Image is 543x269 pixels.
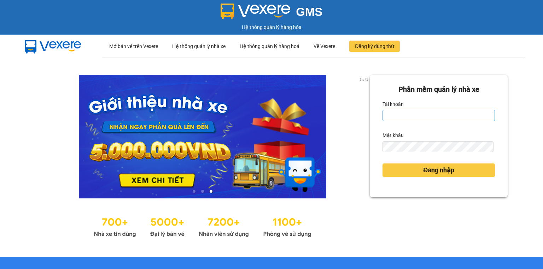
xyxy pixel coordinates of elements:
label: Mật khẩu [383,130,404,141]
img: mbUUG5Q.png [18,35,88,58]
div: Hệ thống quản lý nhà xe [172,35,226,58]
div: Hệ thống quản lý hàng hoá [240,35,299,58]
input: Tài khoản [383,110,495,121]
a: GMS [221,11,323,16]
button: previous slide / item [35,75,45,198]
div: Mở bán vé trên Vexere [109,35,158,58]
span: Đăng nhập [423,165,454,175]
label: Tài khoản [383,98,404,110]
button: Đăng ký dùng thử [349,41,400,52]
button: next slide / item [360,75,370,198]
li: slide item 1 [193,190,195,193]
div: Về Vexere [314,35,335,58]
input: Mật khẩu [383,141,494,153]
button: Đăng nhập [383,163,495,177]
div: Hệ thống quản lý hàng hóa [2,23,541,31]
p: 3 of 3 [357,75,370,84]
div: Phần mềm quản lý nhà xe [383,84,495,95]
img: Statistics.png [94,213,311,239]
img: logo 2 [221,4,291,19]
li: slide item 3 [210,190,212,193]
span: GMS [296,5,322,18]
li: slide item 2 [201,190,204,193]
span: Đăng ký dùng thử [355,42,394,50]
